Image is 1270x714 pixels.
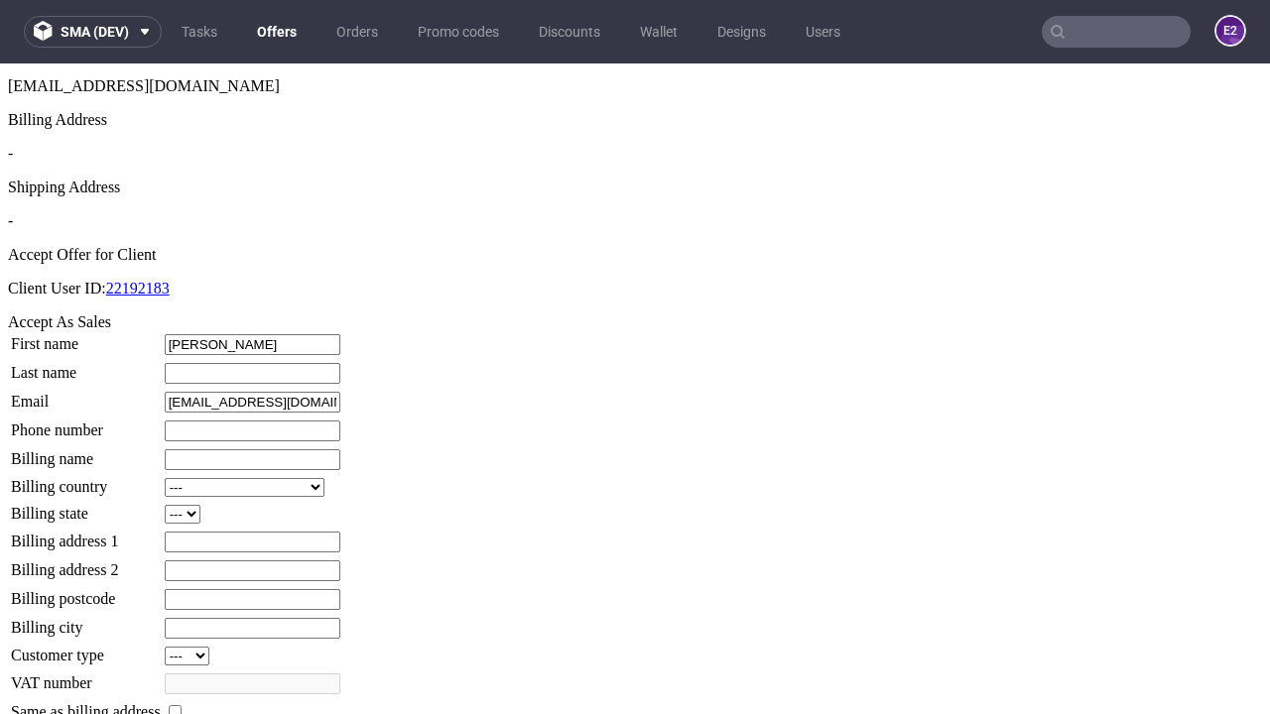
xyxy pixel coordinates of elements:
td: Billing address 1 [10,467,162,490]
button: sma (dev) [24,16,162,48]
a: Users [794,16,852,48]
td: Billing city [10,553,162,576]
a: Wallet [628,16,690,48]
a: Orders [324,16,390,48]
td: VAT number [10,609,162,632]
td: First name [10,270,162,293]
a: Tasks [170,16,229,48]
a: Discounts [527,16,612,48]
td: Billing state [10,440,162,461]
span: sma (dev) [61,25,129,39]
a: Promo codes [406,16,511,48]
a: Designs [705,16,778,48]
div: Shipping Address [8,115,1262,133]
td: Customer type [10,582,162,603]
div: Accept As Sales [8,250,1262,268]
p: Client User ID: [8,216,1262,234]
div: Billing Address [8,48,1262,65]
figcaption: e2 [1216,17,1244,45]
td: Same as billing address [10,638,162,659]
a: 22192183 [106,216,170,233]
a: Offers [245,16,309,48]
td: Billing country [10,414,162,434]
td: Email [10,327,162,350]
td: Last name [10,298,162,321]
span: [EMAIL_ADDRESS][DOMAIN_NAME] [8,14,280,31]
td: Billing postcode [10,525,162,547]
td: Phone number [10,356,162,379]
div: Accept Offer for Client [8,182,1262,200]
span: - [8,149,13,166]
td: Billing address 2 [10,496,162,519]
td: Billing name [10,385,162,408]
span: - [8,81,13,98]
